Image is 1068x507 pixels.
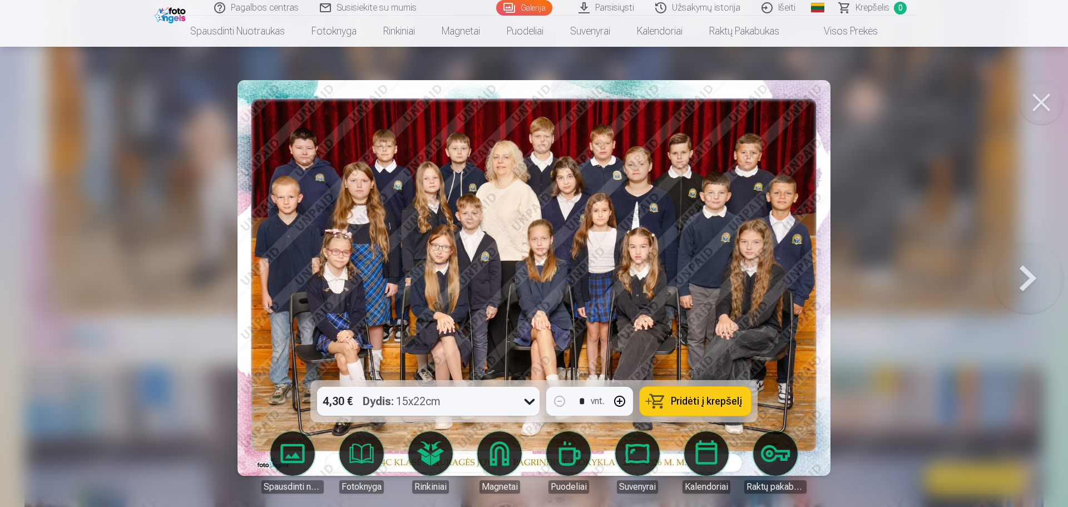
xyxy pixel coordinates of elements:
[624,16,696,47] a: Kalendoriai
[428,16,493,47] a: Magnetai
[493,16,557,47] a: Puodeliai
[557,16,624,47] a: Suvenyrai
[591,395,604,408] div: vnt.
[261,480,324,494] div: Spausdinti nuotraukas
[671,396,742,406] span: Pridėti į krepšelį
[468,431,531,494] a: Magnetai
[537,431,600,494] a: Puodeliai
[696,16,793,47] a: Raktų pakabukas
[177,16,298,47] a: Spausdinti nuotraukas
[548,480,589,494] div: Puodeliai
[363,393,394,409] strong: Dydis :
[399,431,462,494] a: Rinkiniai
[317,387,358,416] div: 4,30 €
[479,480,520,494] div: Magnetai
[412,480,449,494] div: Rinkiniai
[744,431,807,494] a: Raktų pakabukas
[675,431,738,494] a: Kalendoriai
[339,480,384,494] div: Fotoknyga
[640,387,751,416] button: Pridėti į krepšelį
[744,480,807,494] div: Raktų pakabukas
[330,431,393,494] a: Fotoknyga
[617,480,658,494] div: Suvenyrai
[370,16,428,47] a: Rinkiniai
[856,1,889,14] span: Krepšelis
[155,4,189,23] img: /fa2
[298,16,370,47] a: Fotoknyga
[261,431,324,494] a: Spausdinti nuotraukas
[793,16,891,47] a: Visos prekės
[894,2,907,14] span: 0
[683,480,730,494] div: Kalendoriai
[363,387,441,416] div: 15x22cm
[606,431,669,494] a: Suvenyrai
